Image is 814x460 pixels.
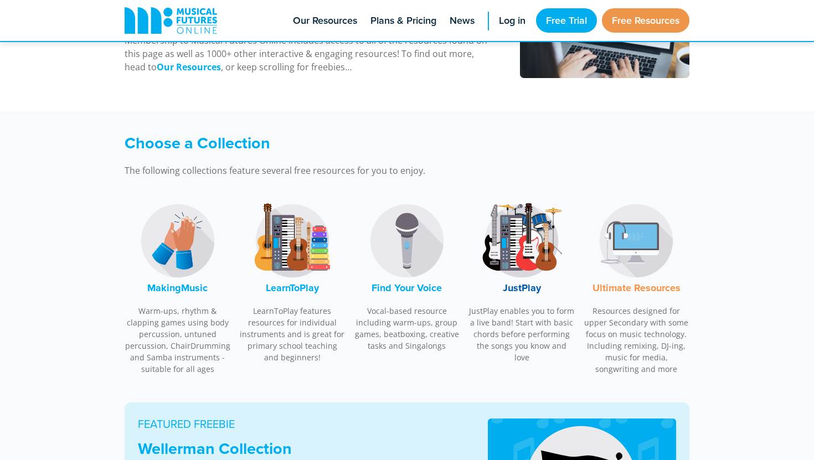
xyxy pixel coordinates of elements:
h3: Choose a Collection [125,133,557,153]
p: FEATURED FREEBIE [138,416,461,432]
span: Plans & Pricing [370,13,436,28]
p: LearnToPlay features resources for individual instruments and is great for primary school teachin... [239,305,346,363]
strong: Our Resources [157,61,221,73]
p: The following collections feature several free resources for you to enjoy. [125,164,557,177]
a: Free Trial [536,8,597,33]
a: Find Your Voice LogoFind Your Voice Vocal-based resource including warm-ups, group games, beatbox... [354,194,460,358]
span: Log in [499,13,526,28]
img: Music Technology Logo [595,199,678,282]
a: MakingMusic LogoMakingMusic Warm-ups, rhythm & clapping games using body percussion, untuned perc... [125,194,231,381]
p: Resources designed for upper Secondary with some focus on music technology. Including remixing, D... [583,305,689,375]
a: Music Technology LogoUltimate Resources Resources designed for upper Secondary with some focus on... [583,194,689,381]
a: Free Resources [602,8,689,33]
img: LearnToPlay Logo [251,199,334,282]
img: MakingMusic Logo [136,199,219,282]
p: Warm-ups, rhythm & clapping games using body percussion, untuned percussion, ChairDrumming and Sa... [125,305,231,375]
span: Our Resources [293,13,357,28]
font: Find Your Voice [372,281,442,295]
p: Membership to Musical Futures Online includes access to all of the resources found on this page a... [125,34,492,74]
img: JustPlay Logo [480,199,563,282]
a: Our Resources [157,61,221,74]
font: JustPlay [503,281,541,295]
font: Ultimate Resources [593,281,681,295]
a: JustPlay LogoJustPlay JustPlay enables you to form a live band! Start with basic chords before pe... [468,194,575,369]
a: LearnToPlay LogoLearnToPlay LearnToPlay features resources for individual instruments and is grea... [239,194,346,369]
span: News [450,13,475,28]
img: Find Your Voice Logo [365,199,449,282]
p: Vocal-based resource including warm-ups, group games, beatboxing, creative tasks and Singalongs [354,305,460,352]
p: JustPlay enables you to form a live band! Start with basic chords before performing the songs you... [468,305,575,363]
strong: Wellerman Collection [138,437,292,460]
font: LearnToPlay [266,281,319,295]
font: MakingMusic [147,281,208,295]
